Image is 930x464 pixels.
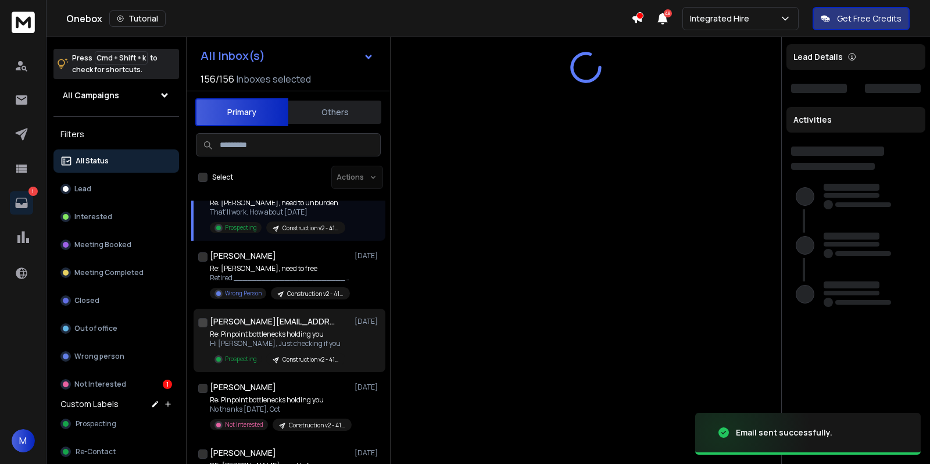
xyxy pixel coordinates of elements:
[76,447,116,456] span: Re-Contact
[201,50,265,62] h1: All Inbox(s)
[664,9,672,17] span: 48
[212,173,233,182] label: Select
[53,261,179,284] button: Meeting Completed
[355,448,381,458] p: [DATE]
[786,107,925,133] div: Activities
[28,187,38,196] p: 1
[53,440,179,463] button: Re-Contact
[225,420,263,429] p: Not Interested
[210,208,345,217] p: That'll work. How about [DATE]
[53,233,179,256] button: Meeting Booked
[109,10,166,27] button: Tutorial
[210,264,349,273] p: Re: [PERSON_NAME], need to free
[53,373,179,396] button: Not Interested1
[53,317,179,340] button: Out of office
[163,380,172,389] div: 1
[76,156,109,166] p: All Status
[288,99,381,125] button: Others
[53,345,179,368] button: Wrong person
[195,98,288,126] button: Primary
[210,447,276,459] h1: [PERSON_NAME]
[690,13,754,24] p: Integrated Hire
[355,383,381,392] p: [DATE]
[282,355,338,364] p: Construction v2 - 41k Leads
[66,10,631,27] div: Onebox
[10,191,33,215] a: 1
[282,224,338,233] p: Construction v2 - 41k Leads
[53,205,179,229] button: Interested
[74,268,144,277] p: Meeting Completed
[210,381,276,393] h1: [PERSON_NAME]
[210,198,345,208] p: Re: [PERSON_NAME], need to unburden
[287,290,343,298] p: Construction v2 - 41k Leads
[95,51,148,65] span: Cmd + Shift + k
[210,250,276,262] h1: [PERSON_NAME]
[53,289,179,312] button: Closed
[201,72,234,86] span: 156 / 156
[53,177,179,201] button: Lead
[210,339,345,348] p: Hi [PERSON_NAME], Just checking if you
[72,52,158,76] p: Press to check for shortcuts.
[74,324,117,333] p: Out of office
[74,380,126,389] p: Not Interested
[225,223,257,232] p: Prospecting
[210,273,349,283] p: Retired ________________________________ From: [PERSON_NAME]
[53,412,179,436] button: Prospecting
[210,405,349,414] p: No thanks [DATE], Oct
[12,429,35,452] button: M
[74,240,131,249] p: Meeting Booked
[837,13,902,24] p: Get Free Credits
[289,421,345,430] p: Construction v2 - 41k Leads
[74,352,124,361] p: Wrong person
[813,7,910,30] button: Get Free Credits
[60,398,119,410] h3: Custom Labels
[355,317,381,326] p: [DATE]
[53,84,179,107] button: All Campaigns
[237,72,311,86] h3: Inboxes selected
[736,427,832,438] div: Email sent successfully.
[53,149,179,173] button: All Status
[210,330,345,339] p: Re: Pinpoint bottlenecks holding you
[355,251,381,260] p: [DATE]
[76,419,116,429] span: Prospecting
[210,395,349,405] p: Re: Pinpoint bottlenecks holding you
[210,316,338,327] h1: [PERSON_NAME][EMAIL_ADDRESS][DOMAIN_NAME]
[225,355,257,363] p: Prospecting
[191,44,383,67] button: All Inbox(s)
[53,126,179,142] h3: Filters
[225,289,262,298] p: Wrong Person
[793,51,843,63] p: Lead Details
[74,184,91,194] p: Lead
[63,90,119,101] h1: All Campaigns
[74,212,112,222] p: Interested
[74,296,99,305] p: Closed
